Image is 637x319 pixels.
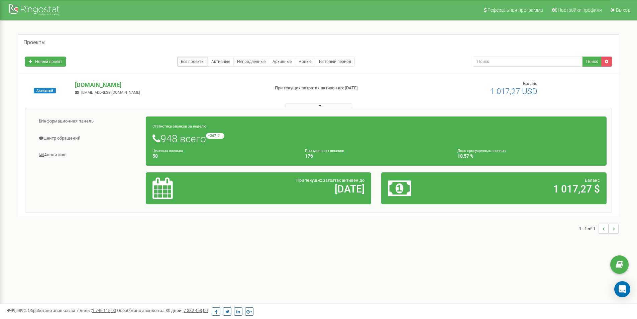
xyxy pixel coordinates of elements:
[23,39,45,46] h5: Проекты
[488,7,543,13] span: Реферальная программа
[233,57,269,67] a: Непродленные
[152,133,600,144] h1: 948 всего
[152,124,206,129] small: Статистика звонков за неделю
[579,217,619,240] nav: ...
[585,178,600,183] span: Баланс
[616,7,630,13] span: Выход
[462,183,600,194] h2: 1 017,27 $
[305,154,447,159] h4: 176
[582,57,602,67] button: Поиск
[30,130,146,147] a: Центр обращений
[315,57,355,67] a: Тестовый период
[177,57,208,67] a: Все проекты
[275,85,414,91] p: При текущих затратах активен до: [DATE]
[92,308,116,313] u: 1 745 115,00
[25,57,66,67] a: Новый проект
[490,87,537,96] span: 1 017,27 USD
[28,308,116,313] span: Обработано звонков за 7 дней :
[7,308,27,313] span: 99,989%
[457,149,506,153] small: Доля пропущенных звонков
[295,57,315,67] a: Новые
[457,154,600,159] h4: 18,57 %
[296,178,364,183] span: При текущих затратах активен до
[206,133,224,139] small: +267
[305,149,344,153] small: Пропущенных звонков
[226,183,364,194] h2: [DATE]
[558,7,602,13] span: Настройки профиля
[30,147,146,163] a: Аналитика
[208,57,234,67] a: Активные
[579,224,599,234] span: 1 - 1 of 1
[152,149,183,153] small: Целевых звонков
[75,81,264,89] p: [DOMAIN_NAME]
[523,81,537,86] span: Баланс
[152,154,295,159] h4: 58
[269,57,295,67] a: Архивные
[34,88,56,93] span: Активный
[30,113,146,130] a: Информационная панель
[184,308,208,313] u: 7 382 453,00
[473,57,583,67] input: Поиск
[81,90,140,95] span: [EMAIL_ADDRESS][DOMAIN_NAME]
[614,281,630,297] div: Open Intercom Messenger
[117,308,208,313] span: Обработано звонков за 30 дней :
